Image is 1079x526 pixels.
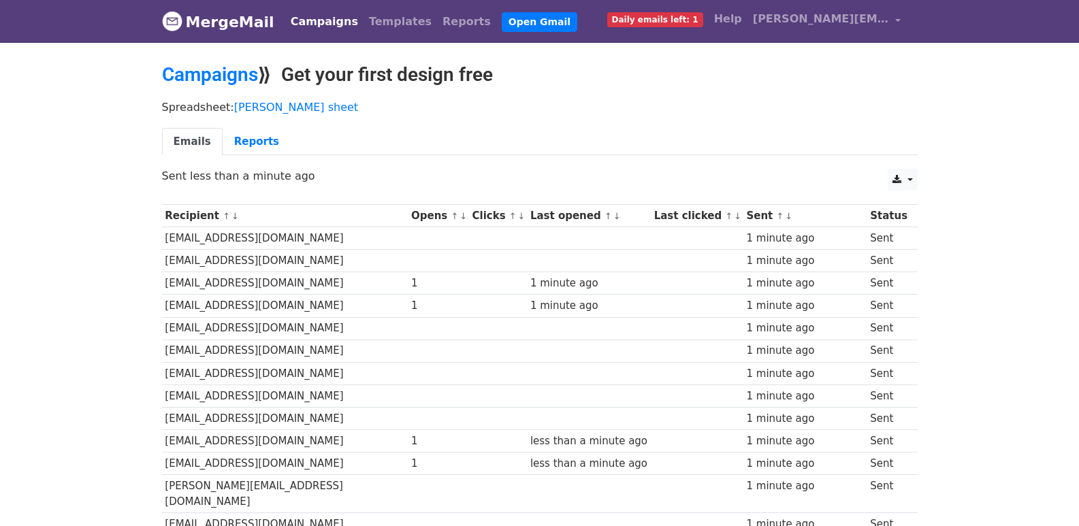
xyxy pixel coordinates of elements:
th: Opens [408,205,469,227]
div: 1 minute ago [746,366,863,382]
td: Sent [867,407,910,429]
div: 1 minute ago [746,231,863,246]
a: Help [709,5,747,33]
a: ↓ [734,211,741,221]
span: [PERSON_NAME][EMAIL_ADDRESS][DOMAIN_NAME] [753,11,889,27]
td: [EMAIL_ADDRESS][DOMAIN_NAME] [162,407,408,429]
a: Campaigns [285,8,364,35]
div: 1 minute ago [746,276,863,291]
a: MergeMail [162,7,274,36]
a: ↑ [223,211,230,221]
td: [EMAIL_ADDRESS][DOMAIN_NAME] [162,430,408,453]
div: 1 minute ago [746,389,863,404]
td: [EMAIL_ADDRESS][DOMAIN_NAME] [162,340,408,362]
a: Daily emails left: 1 [602,5,709,33]
a: [PERSON_NAME][EMAIL_ADDRESS][DOMAIN_NAME] [747,5,907,37]
div: 1 minute ago [746,456,863,472]
a: Campaigns [162,63,258,86]
th: Last clicked [651,205,743,227]
a: Open Gmail [502,12,577,32]
a: ↓ [460,211,467,221]
div: 1 minute ago [746,253,863,269]
td: [EMAIL_ADDRESS][DOMAIN_NAME] [162,317,408,340]
td: [PERSON_NAME][EMAIL_ADDRESS][DOMAIN_NAME] [162,475,408,513]
td: Sent [867,362,910,384]
td: [EMAIL_ADDRESS][DOMAIN_NAME] [162,453,408,475]
td: Sent [867,250,910,272]
span: Daily emails left: 1 [607,12,703,27]
td: Sent [867,475,910,513]
a: ↑ [451,211,458,221]
a: ↑ [777,211,784,221]
td: Sent [867,340,910,362]
div: 1 minute ago [746,298,863,314]
td: [EMAIL_ADDRESS][DOMAIN_NAME] [162,272,408,295]
td: [EMAIL_ADDRESS][DOMAIN_NAME] [162,295,408,317]
a: ↓ [785,211,792,221]
a: Templates [364,8,437,35]
a: ↓ [613,211,621,221]
th: Last opened [527,205,651,227]
td: [EMAIL_ADDRESS][DOMAIN_NAME] [162,362,408,384]
td: Sent [867,317,910,340]
th: Clicks [469,205,527,227]
div: 1 [411,298,466,314]
a: Reports [223,128,291,156]
a: [PERSON_NAME] sheet [234,101,358,114]
div: 1 [411,433,466,449]
div: 1 minute ago [746,411,863,427]
a: ↑ [725,211,732,221]
td: [EMAIL_ADDRESS][DOMAIN_NAME] [162,227,408,250]
a: ↑ [509,211,517,221]
div: 1 [411,456,466,472]
div: 1 minute ago [530,298,647,314]
div: 1 minute ago [746,343,863,359]
a: Emails [162,128,223,156]
h2: ⟫ Get your first design free [162,63,918,86]
div: 1 minute ago [530,276,647,291]
p: Spreadsheet: [162,100,918,114]
div: 1 minute ago [746,478,863,494]
div: 1 minute ago [746,320,863,336]
a: ↓ [231,211,239,221]
td: Sent [867,295,910,317]
td: [EMAIL_ADDRESS][DOMAIN_NAME] [162,384,408,407]
div: less than a minute ago [530,456,647,472]
img: MergeMail logo [162,11,182,31]
div: 1 [411,276,466,291]
td: Sent [867,272,910,295]
a: Reports [437,8,496,35]
p: Sent less than a minute ago [162,169,918,183]
td: Sent [867,453,910,475]
td: Sent [867,384,910,407]
td: Sent [867,430,910,453]
a: ↑ [605,211,612,221]
td: Sent [867,227,910,250]
div: 1 minute ago [746,433,863,449]
a: ↓ [518,211,526,221]
th: Sent [743,205,867,227]
th: Status [867,205,910,227]
div: less than a minute ago [530,433,647,449]
th: Recipient [162,205,408,227]
td: [EMAIL_ADDRESS][DOMAIN_NAME] [162,250,408,272]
